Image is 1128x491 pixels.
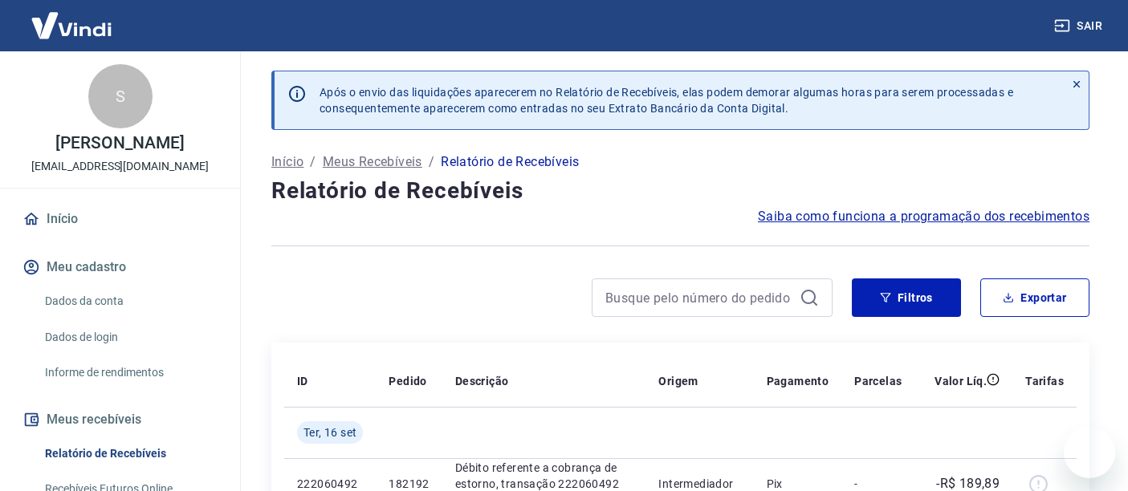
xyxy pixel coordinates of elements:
[935,373,987,389] p: Valor Líq.
[19,250,221,285] button: Meu cadastro
[767,373,829,389] p: Pagamento
[310,152,316,172] p: /
[441,152,579,172] p: Relatório de Recebíveis
[271,152,303,172] a: Início
[658,373,698,389] p: Origem
[1064,427,1115,478] iframe: Botão para abrir a janela de mensagens, conversa em andamento
[19,1,124,50] img: Vindi
[758,207,1089,226] a: Saiba como funciona a programação dos recebimentos
[852,278,961,317] button: Filtros
[854,373,902,389] p: Parcelas
[980,278,1089,317] button: Exportar
[1025,373,1064,389] p: Tarifas
[389,373,426,389] p: Pedido
[39,285,221,318] a: Dados da conta
[19,201,221,237] a: Início
[455,373,509,389] p: Descrição
[320,84,1013,116] p: Após o envio das liquidações aparecerem no Relatório de Recebíveis, elas podem demorar algumas ho...
[19,402,221,437] button: Meus recebíveis
[323,152,422,172] a: Meus Recebíveis
[605,286,793,310] input: Busque pelo número do pedido
[303,424,356,440] span: Ter, 16 set
[39,356,221,389] a: Informe de rendimentos
[55,135,184,152] p: [PERSON_NAME]
[88,64,153,128] div: S
[297,373,308,389] p: ID
[39,437,221,470] a: Relatório de Recebíveis
[271,175,1089,207] h4: Relatório de Recebíveis
[429,152,434,172] p: /
[31,158,209,175] p: [EMAIL_ADDRESS][DOMAIN_NAME]
[1051,11,1109,41] button: Sair
[39,321,221,354] a: Dados de login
